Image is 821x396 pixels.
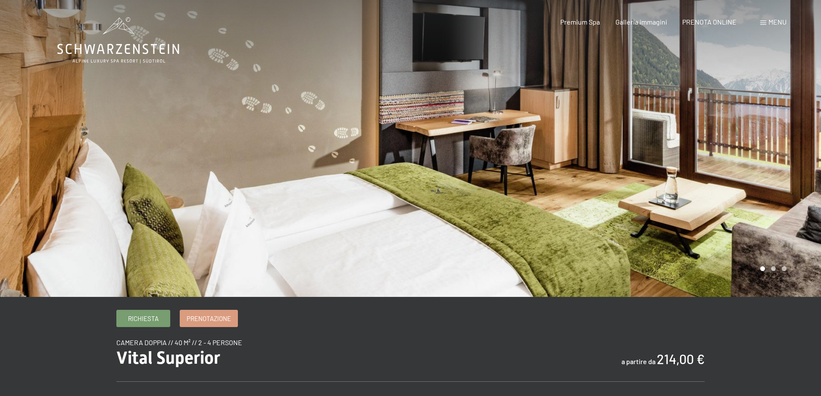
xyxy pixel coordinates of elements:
[180,310,237,327] a: Prenotazione
[657,351,705,367] b: 214,00 €
[768,18,787,26] span: Menu
[560,18,600,26] a: Premium Spa
[116,348,220,368] span: Vital Superior
[117,310,170,327] a: Richiesta
[128,314,159,323] span: Richiesta
[187,314,231,323] span: Prenotazione
[615,18,667,26] a: Galleria immagini
[682,18,737,26] a: PRENOTA ONLINE
[621,357,656,365] span: a partire da
[116,338,242,346] span: camera doppia // 40 m² // 2 - 4 persone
